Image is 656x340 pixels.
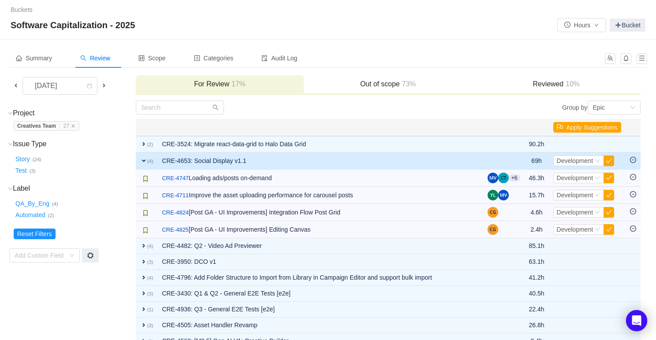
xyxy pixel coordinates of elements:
[157,286,483,302] td: CRE-3430: Q1 & Q2 - General E2E Tests [e2e]
[525,270,549,286] td: 41.2h
[80,55,86,61] i: icon: search
[147,275,153,281] small: (4)
[52,201,58,207] small: (4)
[140,258,147,265] span: expand
[157,318,483,333] td: CRE-4505: Asset Handler Revamp
[147,244,153,249] small: (4)
[16,55,52,62] span: Summary
[557,192,593,199] span: Development
[488,224,498,235] img: CG
[308,80,468,89] h3: Out of scope
[400,80,416,88] span: 73%
[525,254,549,270] td: 63.1h
[17,123,56,129] strong: Creatives Team
[11,6,33,13] a: Buckets
[525,204,549,221] td: 4.6h
[147,259,153,265] small: (3)
[157,136,483,152] td: CRE-3524: Migrate react-data-grid to Halo Data Grid
[140,290,147,297] span: expand
[48,213,54,218] small: (2)
[630,208,636,214] i: icon: minus-circle
[8,186,13,191] i: icon: down
[157,152,483,170] td: CRE-4653: Social Display v1.1
[604,224,614,235] button: icon: check
[138,55,145,61] i: icon: control
[142,210,149,217] img: 10315
[140,157,147,164] span: expand
[525,286,549,302] td: 40.5h
[147,307,153,312] small: (1)
[11,18,140,32] span: Software Capitalization - 2025
[604,155,614,166] button: icon: check
[157,187,483,204] td: Improve the asset uploading performance for carousel posts
[136,100,224,115] input: Search
[604,207,614,218] button: icon: check
[595,175,600,181] i: icon: down
[488,173,498,183] img: MV
[162,191,189,200] a: CRE-4711
[157,204,483,221] td: [Post GA - UI Improvements] Integration Flow Post Grid
[147,323,153,328] small: (3)
[477,80,636,89] h3: Reviewed
[498,190,509,200] img: MV
[630,191,636,197] i: icon: minus-circle
[630,174,636,180] i: icon: minus-circle
[488,207,498,218] img: CG
[595,227,600,233] i: icon: down
[157,254,483,270] td: CRE-3950: DCO v1
[80,55,110,62] span: Review
[14,196,52,211] button: QA_By_Eng
[140,242,147,249] span: expand
[14,208,48,222] button: Automated
[157,270,483,286] td: CRE-4796: Add Folder Structure to Import from Library in Campaign Editor and support bulk import
[621,53,631,64] button: icon: bell
[140,322,147,329] span: expand
[157,302,483,318] td: CRE-4936: Q3 - General E2E Tests [e2e]
[563,80,580,88] span: 10%
[14,140,135,148] h3: Issue Type
[15,251,65,260] div: Add Custom Field
[14,229,56,239] button: Reset Filters
[212,104,219,111] i: icon: search
[142,175,149,182] img: 10315
[595,210,600,216] i: icon: down
[525,136,549,152] td: 90.2h
[557,209,593,216] span: Development
[525,152,549,170] td: 69h
[71,124,75,128] i: icon: close
[147,159,153,164] small: (4)
[140,306,147,313] span: expand
[8,142,13,147] i: icon: down
[261,55,297,62] span: Audit Log
[525,187,549,204] td: 15.7h
[525,221,549,238] td: 2.4h
[16,55,22,61] i: icon: home
[593,101,605,114] div: Epic
[630,105,635,111] i: icon: down
[525,318,549,333] td: 26.8h
[142,192,149,200] img: 10315
[162,174,189,183] a: CRE-4747
[162,225,189,234] a: CRE-4825
[194,55,200,61] i: icon: profile
[604,173,614,183] button: icon: check
[626,310,647,331] div: Open Intercom Messenger
[33,157,41,162] small: (24)
[557,174,593,181] span: Development
[557,226,593,233] span: Development
[87,83,92,89] i: icon: calendar
[28,78,66,94] div: [DATE]
[30,168,36,174] small: (3)
[604,190,614,200] button: icon: check
[14,164,30,178] button: Test
[610,18,645,32] a: Bucket
[557,157,593,164] span: Development
[229,80,246,88] span: 17%
[140,80,300,89] h3: For Review
[630,157,636,163] i: icon: minus-circle
[142,227,149,234] img: 10315
[14,109,135,118] h3: Project
[157,238,483,254] td: CRE-4482: Q2 - Video Ad Previewer
[14,184,135,193] h3: Label
[157,221,483,238] td: [Post GA - UI Improvements] Editing Canvas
